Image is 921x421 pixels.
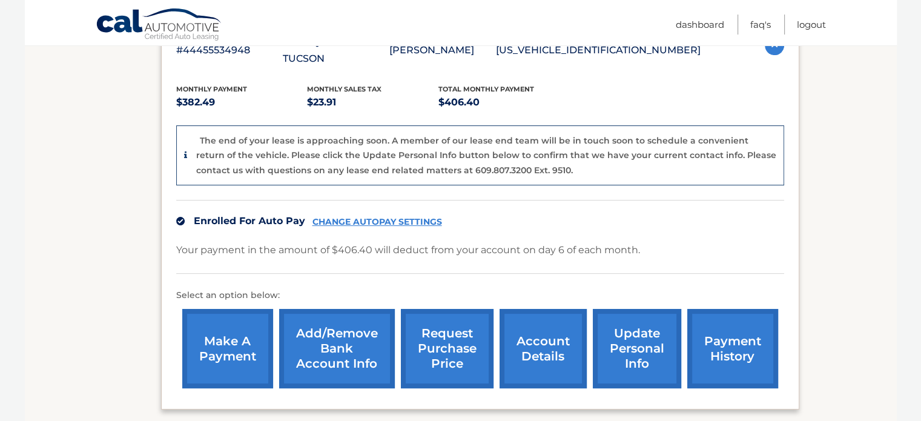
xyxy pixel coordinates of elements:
p: $406.40 [438,94,570,111]
p: 2023 Hyundai TUCSON [283,33,389,67]
span: Total Monthly Payment [438,85,534,93]
a: Dashboard [676,15,724,35]
p: #44455534948 [176,42,283,59]
span: Monthly Payment [176,85,247,93]
a: CHANGE AUTOPAY SETTINGS [312,217,442,227]
p: $23.91 [307,94,438,111]
p: Select an option below: [176,288,784,303]
img: check.svg [176,217,185,225]
p: Your payment in the amount of $406.40 will deduct from your account on day 6 of each month. [176,242,640,259]
p: $382.49 [176,94,308,111]
a: Cal Automotive [96,8,223,43]
p: [US_VEHICLE_IDENTIFICATION_NUMBER] [496,42,701,59]
span: Enrolled For Auto Pay [194,215,305,227]
a: update personal info [593,309,681,388]
p: The end of your lease is approaching soon. A member of our lease end team will be in touch soon t... [196,135,776,176]
a: FAQ's [750,15,771,35]
a: payment history [687,309,778,388]
p: [PERSON_NAME] [389,42,496,59]
a: account details [500,309,587,388]
a: make a payment [182,309,273,388]
a: Logout [797,15,826,35]
a: request purchase price [401,309,494,388]
a: Add/Remove bank account info [279,309,395,388]
span: Monthly sales Tax [307,85,381,93]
